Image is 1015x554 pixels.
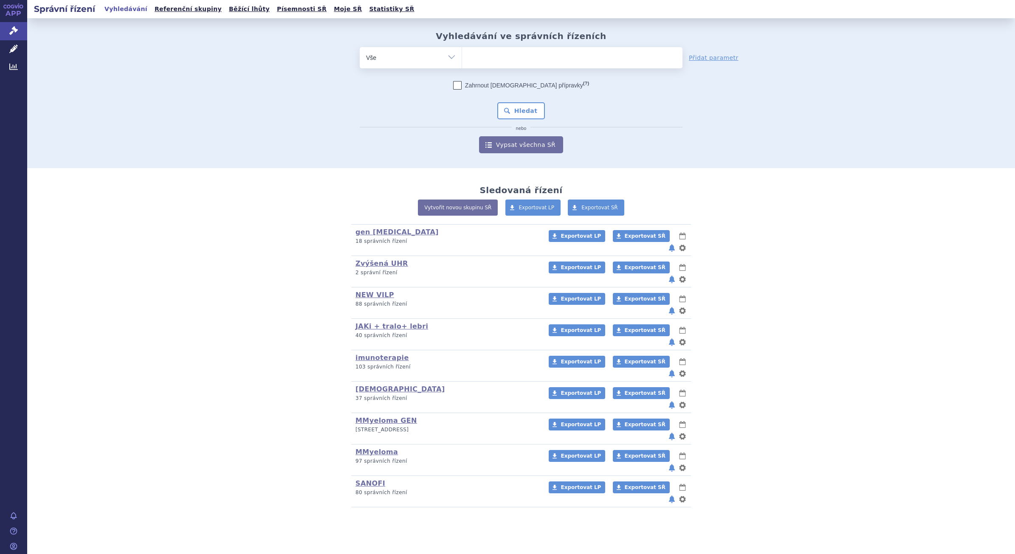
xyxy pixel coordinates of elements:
[355,301,538,308] p: 88 správních řízení
[668,431,676,442] button: notifikace
[668,243,676,253] button: notifikace
[561,233,601,239] span: Exportovat LP
[549,262,605,273] a: Exportovat LP
[668,306,676,316] button: notifikace
[355,238,538,245] p: 18 správních řízení
[355,416,417,425] a: MMyeloma GEN
[678,231,687,241] button: lhůty
[355,332,538,339] p: 40 správních řízení
[668,274,676,284] button: notifikace
[678,274,687,284] button: nastavení
[678,337,687,347] button: nastavení
[625,359,665,365] span: Exportovat SŘ
[625,484,665,490] span: Exportovat SŘ
[355,479,385,487] a: SANOFI
[625,327,665,333] span: Exportovat SŘ
[355,363,538,371] p: 103 správních řízení
[561,359,601,365] span: Exportovat LP
[568,200,624,216] a: Exportovat SŘ
[678,451,687,461] button: lhůty
[678,306,687,316] button: nastavení
[678,400,687,410] button: nastavení
[355,395,538,402] p: 37 správních řízení
[678,368,687,379] button: nastavení
[689,53,739,62] a: Přidat parametr
[668,494,676,504] button: notifikace
[678,431,687,442] button: nastavení
[355,385,445,393] a: [DEMOGRAPHIC_DATA]
[436,31,606,41] h2: Vyhledávání ve správních řízeních
[497,102,545,119] button: Hledat
[561,296,601,302] span: Exportovat LP
[519,205,555,211] span: Exportovat LP
[678,482,687,492] button: lhůty
[561,327,601,333] span: Exportovat LP
[678,463,687,473] button: nastavení
[561,453,601,459] span: Exportovat LP
[625,390,665,396] span: Exportovat SŘ
[678,294,687,304] button: lhůty
[355,269,538,276] p: 2 správní řízení
[102,3,150,15] a: Vyhledávání
[625,233,665,239] span: Exportovat SŘ
[678,325,687,335] button: lhůty
[678,243,687,253] button: nastavení
[549,293,605,305] a: Exportovat LP
[549,419,605,430] a: Exportovat LP
[331,3,364,15] a: Moje SŘ
[549,230,605,242] a: Exportovat LP
[613,387,670,399] a: Exportovat SŘ
[453,81,589,90] label: Zahrnout [DEMOGRAPHIC_DATA] přípravky
[152,3,224,15] a: Referenční skupiny
[613,293,670,305] a: Exportovat SŘ
[668,400,676,410] button: notifikace
[561,264,601,270] span: Exportovat LP
[625,453,665,459] span: Exportovat SŘ
[561,390,601,396] span: Exportovat LP
[613,419,670,430] a: Exportovat SŘ
[355,228,439,236] a: gen [MEDICAL_DATA]
[613,481,670,493] a: Exportovat SŘ
[505,200,561,216] a: Exportovat LP
[367,3,417,15] a: Statistiky SŘ
[549,481,605,493] a: Exportovat LP
[355,426,538,433] p: [STREET_ADDRESS]
[355,354,409,362] a: imunoterapie
[479,136,563,153] a: Vypsat všechna SŘ
[549,387,605,399] a: Exportovat LP
[355,259,408,267] a: Zvýšená UHR
[355,322,428,330] a: JAKi + tralo+ lebri
[613,230,670,242] a: Exportovat SŘ
[274,3,329,15] a: Písemnosti SŘ
[678,388,687,398] button: lhůty
[549,356,605,368] a: Exportovat LP
[561,422,601,427] span: Exportovat LP
[613,356,670,368] a: Exportovat SŘ
[355,489,538,496] p: 80 správních řízení
[355,458,538,465] p: 97 správních řízení
[625,296,665,302] span: Exportovat SŘ
[512,126,531,131] i: nebo
[27,3,102,15] h2: Správní řízení
[613,262,670,273] a: Exportovat SŘ
[678,419,687,430] button: lhůty
[613,324,670,336] a: Exportovat SŘ
[355,448,398,456] a: MMyeloma
[678,357,687,367] button: lhůty
[561,484,601,490] span: Exportovat LP
[625,264,665,270] span: Exportovat SŘ
[668,463,676,473] button: notifikace
[581,205,618,211] span: Exportovat SŘ
[355,291,394,299] a: NEW VILP
[583,81,589,86] abbr: (?)
[668,337,676,347] button: notifikace
[418,200,498,216] a: Vytvořit novou skupinu SŘ
[678,494,687,504] button: nastavení
[625,422,665,427] span: Exportovat SŘ
[613,450,670,462] a: Exportovat SŘ
[549,450,605,462] a: Exportovat LP
[226,3,272,15] a: Běžící lhůty
[479,185,562,195] h2: Sledovaná řízení
[678,262,687,273] button: lhůty
[549,324,605,336] a: Exportovat LP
